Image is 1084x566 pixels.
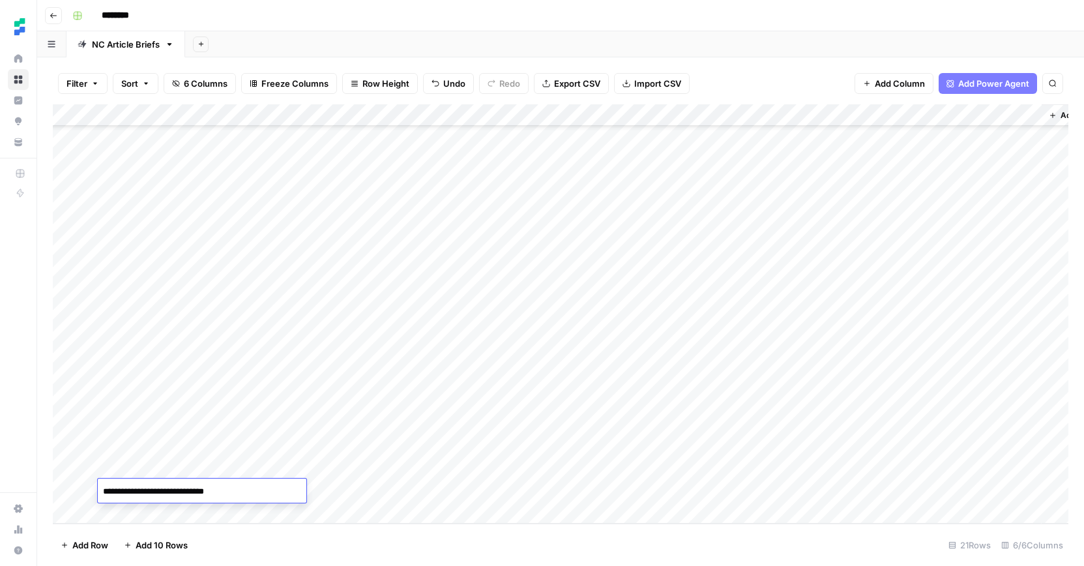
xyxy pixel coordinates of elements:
span: Freeze Columns [261,77,329,90]
span: Add Row [72,539,108,552]
span: Add Power Agent [958,77,1029,90]
span: Filter [66,77,87,90]
span: Import CSV [634,77,681,90]
button: Add Row [53,535,116,556]
button: Filter [58,73,108,94]
a: Opportunities [8,111,29,132]
a: Usage [8,519,29,540]
span: Add 10 Rows [136,539,188,552]
button: Add Power Agent [939,73,1037,94]
a: Your Data [8,132,29,153]
div: NC Article Briefs [92,38,160,51]
button: Import CSV [614,73,690,94]
button: Redo [479,73,529,94]
button: Add 10 Rows [116,535,196,556]
button: Help + Support [8,540,29,561]
button: Workspace: Ten Speed [8,10,29,43]
button: 6 Columns [164,73,236,94]
img: Ten Speed Logo [8,15,31,38]
button: Add Column [855,73,933,94]
button: Undo [423,73,474,94]
button: Sort [113,73,158,94]
div: 21 Rows [943,535,996,556]
a: Settings [8,498,29,519]
span: Row Height [362,77,409,90]
a: Browse [8,69,29,90]
a: Home [8,48,29,69]
button: Row Height [342,73,418,94]
span: Redo [499,77,520,90]
a: NC Article Briefs [66,31,185,57]
div: 6/6 Columns [996,535,1068,556]
span: 6 Columns [184,77,227,90]
a: Insights [8,90,29,111]
span: Sort [121,77,138,90]
span: Add Column [875,77,925,90]
span: Undo [443,77,465,90]
button: Export CSV [534,73,609,94]
button: Freeze Columns [241,73,337,94]
span: Export CSV [554,77,600,90]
